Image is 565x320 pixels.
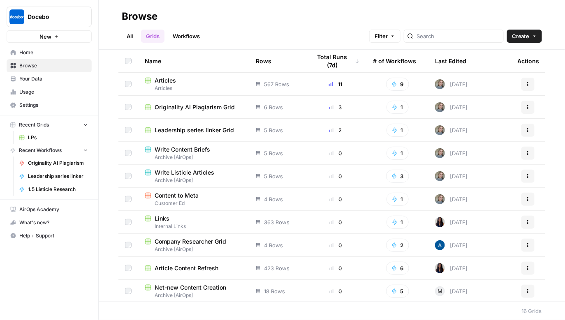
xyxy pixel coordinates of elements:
a: Home [7,46,92,59]
button: Workspace: Docebo [7,7,92,27]
div: Last Edited [435,50,466,72]
button: 1 [387,101,409,114]
div: # of Workflows [373,50,416,72]
span: Leadership series linker [28,173,88,180]
div: [DATE] [435,263,468,273]
a: ArticlesArticles [145,76,243,92]
div: What's new? [7,216,91,229]
div: 11 [311,80,360,88]
a: Company Researcher GridArchive [AirOps] [145,237,243,253]
button: 1 [387,216,409,229]
a: 1.5 Listicle Research [15,183,92,196]
span: Archive [AirOps] [145,292,243,299]
button: 5 [386,285,409,298]
span: Recent Workflows [19,147,62,154]
a: Browse [7,59,92,72]
span: Net-new Content Creation [155,283,226,292]
img: a3m8ukwwqy06crpq9wigr246ip90 [435,79,445,89]
button: 2 [386,239,409,252]
span: Archive [AirOps] [145,177,243,184]
img: he81ibor8lsei4p3qvg4ugbvimgp [435,240,445,250]
span: Company Researcher Grid [155,237,226,246]
a: Content to MetaCustomer Ed [145,191,243,207]
span: Your Data [19,75,88,83]
span: LPs [28,134,88,141]
div: 0 [311,195,360,203]
a: Article Content Refresh [145,264,243,272]
span: Internal Links [145,223,243,230]
a: LinksInternal Links [145,214,243,230]
a: Originality AI Plagiarism [15,157,92,170]
span: Customer Ed [145,200,243,207]
span: Originality AI Plagiarism Grid [155,103,235,111]
div: [DATE] [435,79,468,89]
button: 9 [386,78,409,91]
div: 0 [311,149,360,157]
span: Archive [AirOps] [145,246,243,253]
a: Workflows [168,30,205,43]
span: 5 Rows [264,149,283,157]
button: Recent Workflows [7,144,92,157]
div: [DATE] [435,171,468,181]
div: Browse [122,10,157,23]
div: 0 [311,218,360,226]
a: Grids [141,30,164,43]
span: Articles [155,76,176,85]
button: 1 [387,193,409,206]
a: LPs [15,131,92,144]
span: Recent Grids [19,121,49,129]
span: 5 Rows [264,126,283,134]
img: Docebo Logo [9,9,24,24]
img: a3m8ukwwqy06crpq9wigr246ip90 [435,171,445,181]
span: 4 Rows [264,195,283,203]
a: Settings [7,99,92,112]
button: Create [507,30,542,43]
div: Total Runs (7d) [311,50,360,72]
span: Links [155,214,169,223]
div: 0 [311,264,360,272]
span: AirOps Academy [19,206,88,213]
span: 18 Rows [264,287,285,295]
div: [DATE] [435,148,468,158]
span: 1.5 Listicle Research [28,186,88,193]
div: 16 Grids [522,307,542,315]
button: 3 [386,170,409,183]
span: Settings [19,101,88,109]
span: Originality AI Plagiarism [28,159,88,167]
button: Recent Grids [7,119,92,131]
span: Content to Meta [155,191,199,200]
div: [DATE] [435,240,468,250]
a: Leadership series linker [15,170,92,183]
button: 1 [387,147,409,160]
span: Browse [19,62,88,69]
a: Usage [7,85,92,99]
a: Write Listicle ArticlesArchive [AirOps] [145,168,243,184]
img: a3m8ukwwqy06crpq9wigr246ip90 [435,102,445,112]
input: Search [417,32,500,40]
span: Archive [AirOps] [145,154,243,161]
span: Articles [145,85,243,92]
span: Leadership series linker Grid [155,126,234,134]
div: Rows [256,50,271,72]
img: a3m8ukwwqy06crpq9wigr246ip90 [435,194,445,204]
span: 4 Rows [264,241,283,249]
div: Actions [517,50,539,72]
div: 0 [311,241,360,249]
img: a3m8ukwwqy06crpq9wigr246ip90 [435,148,445,158]
div: [DATE] [435,102,468,112]
a: Your Data [7,72,92,85]
span: Help + Support [19,232,88,239]
img: a3m8ukwwqy06crpq9wigr246ip90 [435,125,445,135]
span: Docebo [28,13,77,21]
span: Home [19,49,88,56]
img: rox323kbkgutb4wcij4krxobkpon [435,217,445,227]
span: 5 Rows [264,172,283,180]
a: Write Content BriefsArchive [AirOps] [145,145,243,161]
button: What's new? [7,216,92,229]
a: Originality AI Plagiarism Grid [145,103,243,111]
span: Write Listicle Articles [155,168,214,177]
a: AirOps Academy [7,203,92,216]
div: Name [145,50,243,72]
span: Usage [19,88,88,96]
span: Article Content Refresh [155,264,218,272]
